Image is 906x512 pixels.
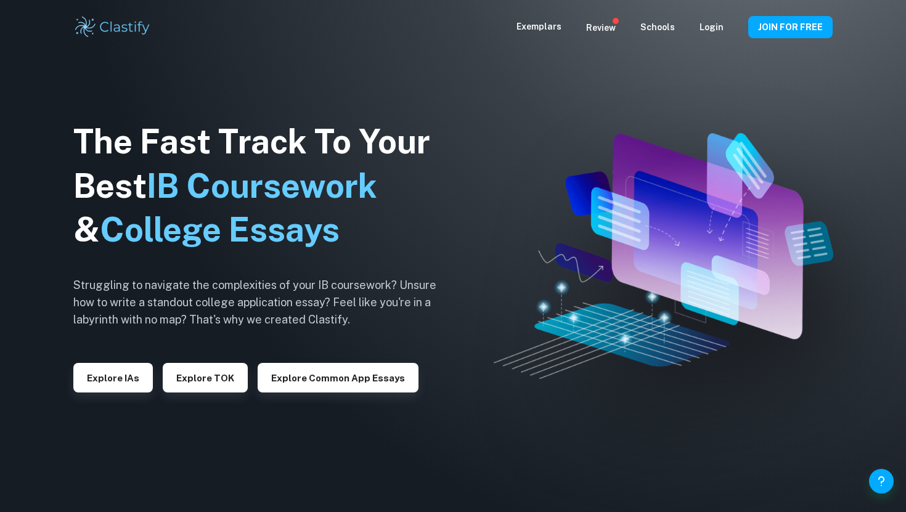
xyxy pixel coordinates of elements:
button: Explore TOK [163,363,248,392]
span: College Essays [100,210,340,249]
h6: Struggling to navigate the complexities of your IB coursework? Unsure how to write a standout col... [73,277,455,328]
a: Login [700,22,724,32]
img: Clastify hero [494,133,834,379]
h1: The Fast Track To Your Best & [73,120,455,253]
button: Explore Common App essays [258,363,418,392]
a: Schools [640,22,675,32]
button: Help and Feedback [869,469,894,494]
p: Review [586,21,616,35]
p: Exemplars [516,20,561,33]
button: Explore IAs [73,363,153,392]
a: Explore IAs [73,372,153,383]
button: JOIN FOR FREE [748,16,833,38]
a: Explore TOK [163,372,248,383]
img: Clastify logo [73,15,152,39]
a: Explore Common App essays [258,372,418,383]
span: IB Coursework [147,166,377,205]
